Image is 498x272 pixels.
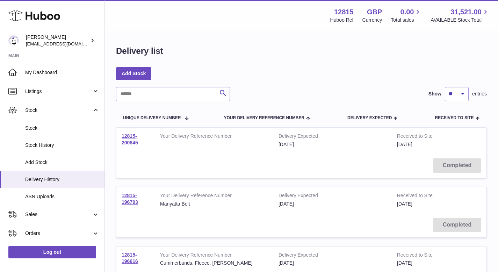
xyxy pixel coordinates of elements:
span: AVAILABLE Stock Total [431,17,490,23]
span: Delivery Expected [347,116,392,120]
strong: Delivery Expected [279,252,387,260]
strong: Delivery Expected [279,133,387,141]
strong: Received to Site [397,192,453,201]
div: Huboo Ref [330,17,354,23]
span: Unique Delivery Number [123,116,181,120]
strong: Received to Site [397,252,453,260]
strong: Your Delivery Reference Number [160,252,268,260]
strong: 12815 [334,7,354,17]
a: 12815-196616 [122,252,138,264]
span: [DATE] [397,201,412,207]
span: Stock [25,125,99,131]
strong: GBP [367,7,382,17]
span: [DATE] [397,260,412,266]
span: [DATE] [397,142,412,147]
span: 0.00 [400,7,414,17]
span: [EMAIL_ADDRESS][DOMAIN_NAME] [26,41,103,46]
span: Listings [25,88,92,95]
a: Add Stock [116,67,151,80]
span: Received to Site [435,116,474,120]
span: entries [472,91,487,97]
strong: Your Delivery Reference Number [160,192,268,201]
span: Add Stock [25,159,99,166]
div: [DATE] [279,260,387,266]
span: Stock [25,107,92,114]
span: 31,521.00 [450,7,482,17]
span: ASN Uploads [25,193,99,200]
div: Cummerbunds, Fleece, [PERSON_NAME] [160,260,268,266]
div: [DATE] [279,201,387,207]
div: [DATE] [279,141,387,148]
span: Total sales [391,17,422,23]
span: Orders [25,230,92,237]
div: Manyatta Belt [160,201,268,207]
span: Your Delivery Reference Number [224,116,304,120]
div: [PERSON_NAME] [26,34,89,47]
span: Stock History [25,142,99,149]
img: shophawksclub@gmail.com [8,35,19,46]
a: 12815-200845 [122,133,138,145]
strong: Received to Site [397,133,453,141]
strong: Delivery Expected [279,192,387,201]
a: Log out [8,246,96,258]
div: Currency [362,17,382,23]
strong: Your Delivery Reference Number [160,133,268,141]
span: Sales [25,211,92,218]
a: 0.00 Total sales [391,7,422,23]
a: 12815-196793 [122,193,138,205]
span: My Dashboard [25,69,99,76]
h1: Delivery list [116,45,163,57]
span: Delivery History [25,176,99,183]
label: Show [428,91,441,97]
a: 31,521.00 AVAILABLE Stock Total [431,7,490,23]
